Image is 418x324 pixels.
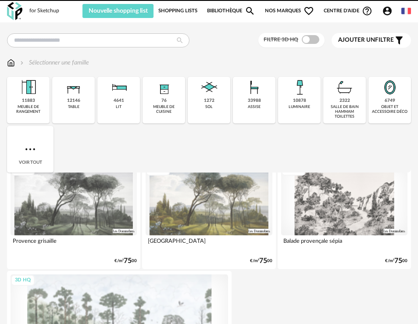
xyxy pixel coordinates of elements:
span: Account Circle icon [382,6,393,16]
div: objet et accessoire déco [371,104,408,115]
img: OXP [7,2,22,20]
img: more.7b13dc1.svg [23,142,37,156]
img: Salle%20de%20bain.png [334,77,355,98]
span: Heart Outline icon [304,6,314,16]
button: Nouvelle shopping list [82,4,154,18]
div: 12146 [67,98,80,104]
div: 1272 [204,98,214,104]
div: assise [248,104,261,109]
div: €/m² 00 [114,258,137,264]
button: Ajouter unfiltre Filter icon [332,33,411,48]
img: Assise.png [244,77,265,98]
span: filtre [338,36,394,44]
span: Ajouter un [338,37,375,43]
span: Filter icon [394,35,404,46]
div: table [68,104,79,109]
img: Sol.png [199,77,220,98]
div: 3D HQ [11,275,35,286]
div: lit [116,104,121,109]
img: Luminaire.png [289,77,310,98]
div: 6749 [385,98,395,104]
div: €/m² 00 [250,258,272,264]
span: 75 [124,258,132,264]
div: [GEOGRAPHIC_DATA] [146,235,272,253]
img: Literie.png [108,77,129,98]
span: 75 [394,258,402,264]
div: 33988 [248,98,261,104]
a: 3D HQ Balade provençale sépia €/m²7500 [278,161,411,269]
div: meuble de cuisine [145,104,182,115]
img: fr [401,6,411,16]
div: salle de bain hammam toilettes [326,104,363,119]
a: 3D HQ Provence grisaille €/m²7500 [7,161,140,269]
div: Provence grisaille [11,235,137,253]
img: Meuble%20de%20rangement.png [18,77,39,98]
img: Table.png [63,77,84,98]
a: Shopping Lists [158,4,197,18]
div: 11883 [22,98,35,104]
div: Sélectionner une famille [18,58,89,67]
div: for Sketchup [29,7,59,14]
img: svg+xml;base64,PHN2ZyB3aWR0aD0iMTYiIGhlaWdodD0iMTYiIHZpZXdCb3g9IjAgMCAxNiAxNiIgZmlsbD0ibm9uZSIgeG... [18,58,25,67]
div: 76 [161,98,167,104]
span: Account Circle icon [382,6,397,16]
span: Filtre 3D HQ [264,37,298,42]
a: 3D HQ [GEOGRAPHIC_DATA] €/m²7500 [142,161,275,269]
div: 4641 [114,98,124,104]
img: Rangement.png [154,77,175,98]
span: Magnify icon [245,6,255,16]
div: Voir tout [7,126,54,173]
span: Nouvelle shopping list [89,8,148,14]
div: 10878 [293,98,306,104]
span: Help Circle Outline icon [362,6,372,16]
span: Nos marques [265,4,314,18]
img: svg+xml;base64,PHN2ZyB3aWR0aD0iMTYiIGhlaWdodD0iMTciIHZpZXdCb3g9IjAgMCAxNiAxNyIgZmlsbD0ibm9uZSIgeG... [7,58,15,67]
div: sol [205,104,213,109]
img: Miroir.png [379,77,400,98]
span: 75 [259,258,267,264]
a: BibliothèqueMagnify icon [207,4,255,18]
div: meuble de rangement [10,104,47,115]
span: Centre d'aideHelp Circle Outline icon [324,6,372,16]
div: Balade provençale sépia [281,235,407,253]
div: luminaire [289,104,310,109]
div: 2322 [339,98,350,104]
div: €/m² 00 [385,258,407,264]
